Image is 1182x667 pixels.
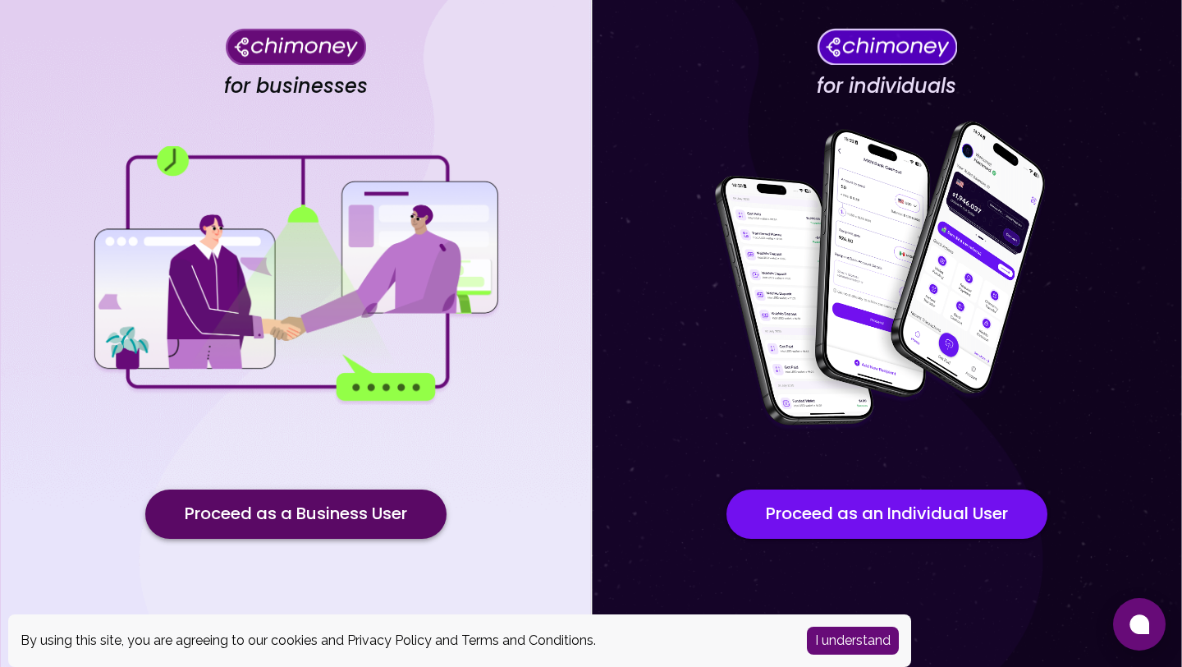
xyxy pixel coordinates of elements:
[224,74,368,99] h4: for businesses
[681,112,1092,440] img: for individuals
[347,632,432,648] a: Privacy Policy
[817,74,956,99] h4: for individuals
[726,490,1047,539] button: Proceed as an Individual User
[226,28,366,65] img: Chimoney for businesses
[90,146,501,405] img: for businesses
[461,632,593,648] a: Terms and Conditions
[21,631,782,651] div: By using this site, you are agreeing to our cookies and and .
[817,28,957,65] img: Chimoney for individuals
[807,627,899,655] button: Accept cookies
[1113,598,1166,651] button: Open chat window
[145,490,447,539] button: Proceed as a Business User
